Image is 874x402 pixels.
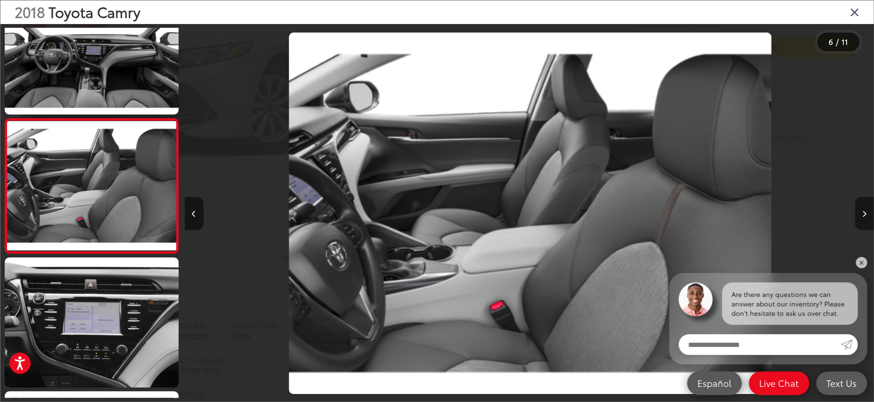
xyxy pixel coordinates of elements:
a: Submit [841,334,858,355]
span: / [835,39,840,45]
i: Close gallery [850,6,859,18]
span: 2018 [15,1,45,22]
img: 2018 Toyota Camry LE [3,256,180,389]
span: 11 [841,36,848,47]
button: Previous image [185,197,204,230]
span: Toyota Camry [49,1,140,22]
input: Enter your message [678,334,841,355]
a: Text Us [816,371,867,395]
span: Text Us [822,377,861,389]
span: Live Chat [754,377,803,389]
div: Are there any questions we can answer about our inventory? Please don't hesitate to ask us over c... [722,282,858,325]
a: Español [687,371,742,395]
img: 2018 Toyota Camry LE [289,33,771,394]
span: 6 [829,36,833,47]
a: Live Chat [749,371,809,395]
img: Agent profile photo [678,282,712,316]
img: 2018 Toyota Camry LE [5,121,178,250]
span: Español [693,377,736,389]
button: Next image [855,197,874,230]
